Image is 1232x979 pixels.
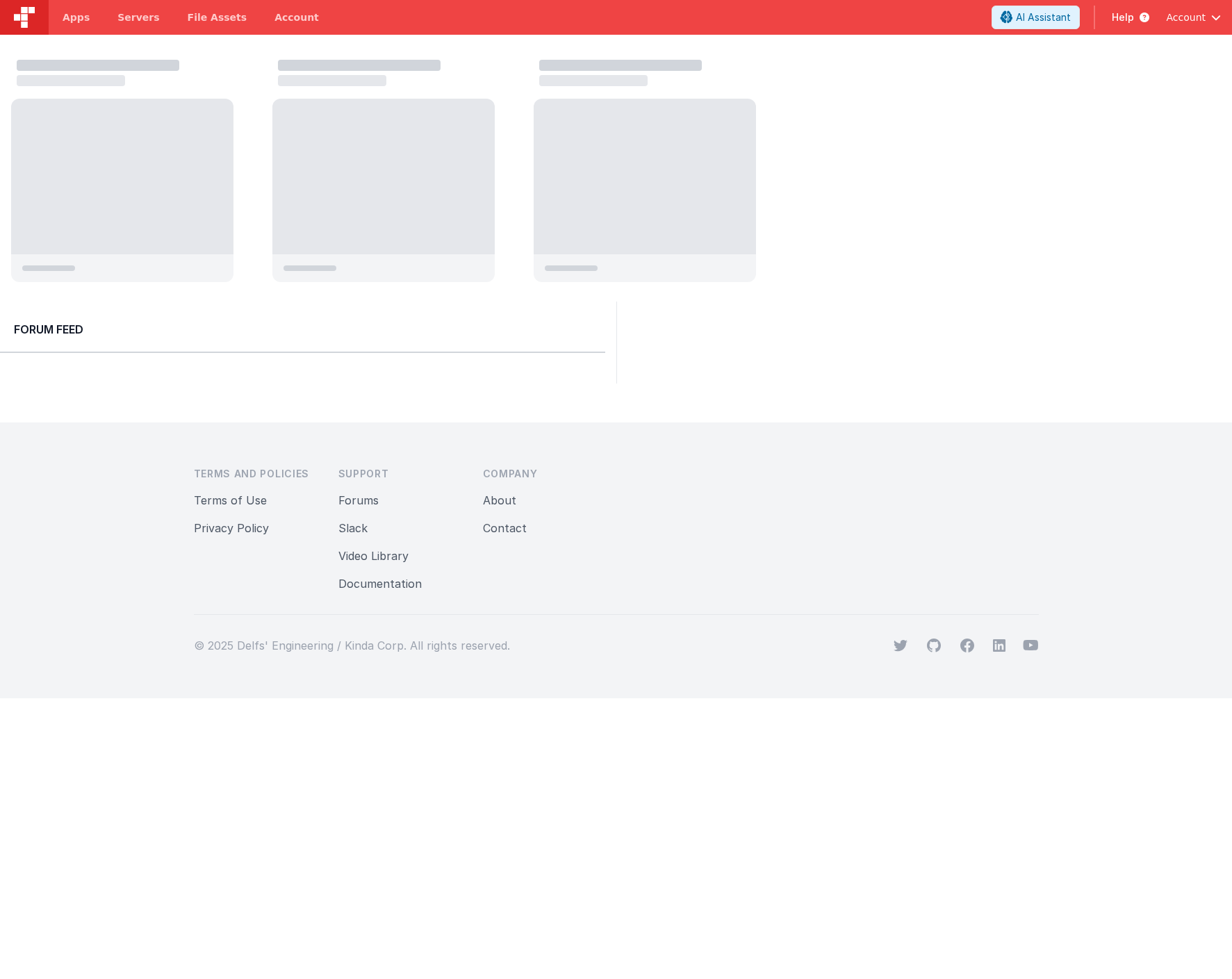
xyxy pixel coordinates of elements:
[992,639,1006,652] svg: viewBox="0 0 24 24" aria-hidden="true">
[338,467,461,481] h3: Support
[188,10,247,24] span: File Assets
[194,467,316,481] h3: Terms and Policies
[1016,10,1071,24] span: AI Assistant
[338,492,379,509] button: Forums
[1166,10,1221,24] button: Account
[992,6,1080,29] button: AI Assistant
[194,521,269,535] a: Privacy Policy
[1166,10,1206,24] span: Account
[63,10,90,24] span: Apps
[1112,10,1134,24] span: Help
[483,520,527,536] button: Contact
[194,637,510,654] p: © 2025 Delfs' Engineering / Kinda Corp. All rights reserved.
[14,321,591,338] h2: Forum Feed
[338,520,368,536] button: Slack
[338,548,409,564] button: Video Library
[483,467,605,481] h3: Company
[194,493,267,507] a: Terms of Use
[483,492,516,509] button: About
[483,493,516,507] a: About
[117,10,159,24] span: Servers
[338,521,368,535] a: Slack
[338,575,422,592] button: Documentation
